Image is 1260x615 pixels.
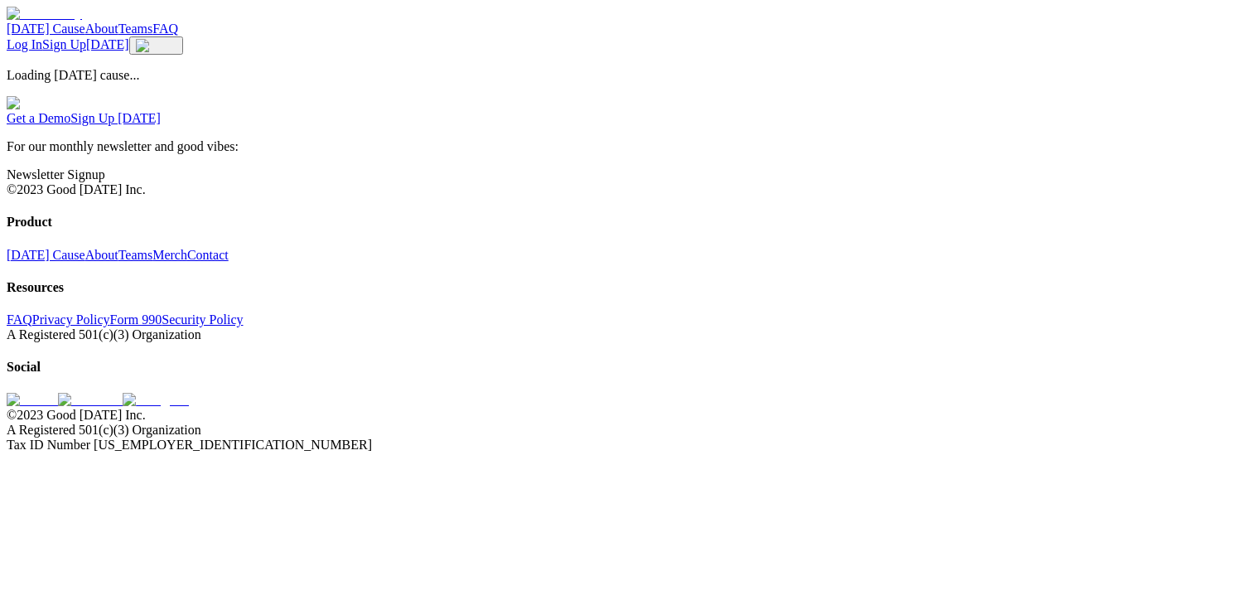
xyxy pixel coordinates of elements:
img: Instagram [123,393,189,408]
a: [DATE] Cause [7,248,85,262]
div: ©2023 Good [DATE] Inc. [7,182,1253,197]
a: Sign Up [DATE] [70,111,160,125]
a: Get a Demo [7,111,70,125]
a: About [85,248,118,262]
a: Newsletter Signup [7,167,105,182]
span: [DATE] [86,37,129,51]
a: FAQ [7,312,32,327]
a: Sign Up[DATE] [42,37,128,51]
a: Teams [118,248,153,262]
a: Form 990 [110,312,162,327]
img: GoodToday [7,96,82,111]
img: Menu [136,39,176,52]
p: Loading [DATE] cause... [7,68,1253,83]
a: Privacy Policy [32,312,110,327]
a: Merch [152,248,187,262]
a: [DATE] Cause [7,22,85,36]
a: Security Policy [162,312,243,327]
p: For our monthly newsletter and good vibes: [7,139,1253,154]
a: Twitter [7,393,58,407]
a: FAQ [152,22,178,36]
img: Twitter [7,393,58,408]
div: A Registered 501(c)(3) Organization [7,423,1253,438]
h4: Social [7,360,1253,375]
a: Instagram [123,393,189,407]
h4: Resources [7,280,1253,295]
a: Teams [118,22,153,36]
div: A Registered 501(c)(3) Organization [7,327,1253,342]
img: GoodToday [7,7,82,22]
img: Facebook [58,393,123,408]
a: Facebook [58,393,123,407]
div: ©2023 Good [DATE] Inc. [7,408,1253,423]
div: Tax ID Number [US_EMPLOYER_IDENTIFICATION_NUMBER] [7,438,1253,453]
a: Contact [187,248,229,262]
h4: Product [7,215,1253,230]
a: About [85,22,118,36]
a: Log In [7,37,42,51]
